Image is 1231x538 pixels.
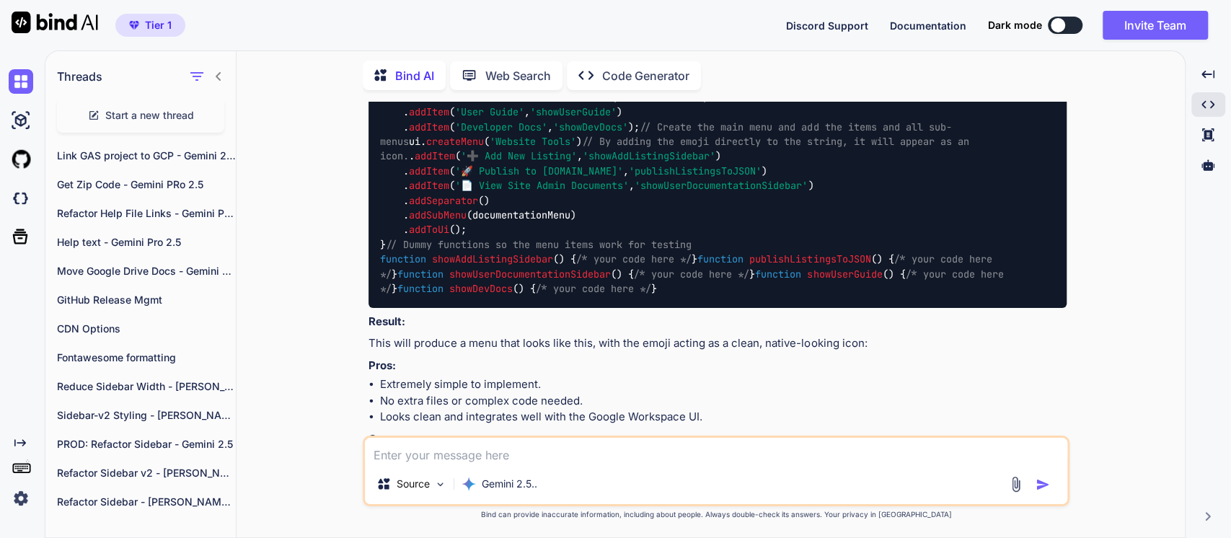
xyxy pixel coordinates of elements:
p: Refactor Sidebar v2 - [PERSON_NAME] 4 Sonnet [57,466,236,480]
span: /* your code here */ [634,268,749,281]
span: Dark mode [988,18,1042,32]
img: attachment [1007,476,1024,493]
span: function [397,282,444,295]
button: Discord Support [786,18,868,33]
strong: Pros: [369,358,396,372]
span: /* your code here */ [536,282,651,295]
span: 'Website Tools' [490,135,576,148]
span: publishListingsToJSON [749,252,870,265]
p: Get Zip Code - Gemini PRo 2.5 [57,177,236,192]
button: premiumTier 1 [115,14,185,37]
p: Refactor Sidebar - [PERSON_NAME] 4 [57,495,236,509]
code: ( ) { ui = . (); documentationMenu = ui. ( ) . ( , ) . ( , ); ui. ( ) . ( , ) . ( , ) . ( , ) . (... [380,46,1009,296]
p: This will produce a menu that looks like this, with the emoji acting as a clean, native-looking i... [369,335,1067,352]
span: showUserDocumentationSidebar [449,268,611,281]
img: premium [129,21,139,30]
span: function [397,268,444,281]
span: // Dummy functions so the menu items work for testing [386,238,692,251]
li: Looks clean and integrates well with the Google Workspace UI. [380,409,1067,425]
strong: Cons: [369,432,399,446]
span: // By adding the emoji directly to the string, it will appear as an icon. [380,135,974,162]
p: Help text - Gemini Pro 2.5 [57,235,236,250]
img: icon [1036,477,1050,492]
button: Invite Team [1103,11,1208,40]
img: githubLight [9,147,33,172]
img: chat [9,69,33,94]
p: Move Google Drive Docs - Gemini Pro 2.5 [57,264,236,278]
span: showDevDocs [449,282,513,295]
p: Bind can provide inaccurate information, including about people. Always double-check its answers.... [363,509,1069,520]
p: Sidebar-v2 Styling - [PERSON_NAME] 4 Sonnet [57,408,236,423]
span: addItem [409,106,449,119]
span: addSubMenu [409,208,467,221]
h1: Threads [57,68,102,85]
span: 'showUserGuide' [530,106,617,119]
p: Source [397,477,430,491]
span: 'publishListingsToJSON' [629,164,762,177]
li: No extra files or complex code needed. [380,393,1067,410]
span: addSeparator [409,194,478,207]
p: CDN Options [57,322,236,336]
span: addToUi [409,224,449,237]
span: addItem [409,164,449,177]
p: Bind AI [395,67,434,84]
p: Refactor Help File Links - Gemini Pro 2.5 [57,206,236,221]
span: Start a new thread [105,108,194,123]
span: function [755,268,801,281]
strong: Result: [369,314,405,328]
span: 'showAddListingSidebar' [583,150,715,163]
span: 'User Guide' [455,106,524,119]
span: // Create the main menu and add the items and all sub-menus [380,120,951,148]
span: showAddListingSidebar [432,252,553,265]
span: function [697,252,744,265]
span: Discord Support [786,19,868,32]
img: settings [9,486,33,511]
span: function [380,252,426,265]
p: Reduce Sidebar Width - [PERSON_NAME] 4 Sonnet [57,379,236,394]
span: '📄 View Site Admin Documents' [455,180,629,193]
p: PROD: Refactor Sidebar - Gemini 2.5 [57,437,236,451]
span: 'showUserDocumentationSidebar' [635,180,808,193]
span: addItem [409,120,449,133]
span: /* your code here */ [380,252,997,280]
span: addItem [409,180,449,193]
p: Web Search [485,67,551,84]
span: /* your code here */ [576,252,692,265]
span: 'showDevDocs' [553,120,628,133]
img: Gemini 2.5 Pro [462,477,476,491]
span: showUserGuide [807,268,882,281]
span: createMenu [426,135,484,148]
span: Documentation [890,19,966,32]
span: 'Developer Docs' [455,120,547,133]
span: '🚀 Publish to [DOMAIN_NAME]' [455,164,623,177]
p: Fontawesome formatting [57,350,236,365]
p: Code Generator [602,67,689,84]
p: Gemini 2.5.. [482,477,537,491]
p: GitHub Release Mgmt [57,293,236,307]
img: ai-studio [9,108,33,133]
img: Pick Models [434,478,446,490]
span: addItem [415,150,455,163]
button: Documentation [890,18,966,33]
p: Link GAS project to GCP - Gemini 2.5 Pro [57,149,236,163]
span: '➕ Add New Listing' [461,150,577,163]
img: Bind AI [12,12,98,33]
img: darkCloudIdeIcon [9,186,33,211]
span: /* your code here */ [380,268,1009,295]
span: Tier 1 [145,18,172,32]
li: Extremely simple to implement. [380,376,1067,393]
